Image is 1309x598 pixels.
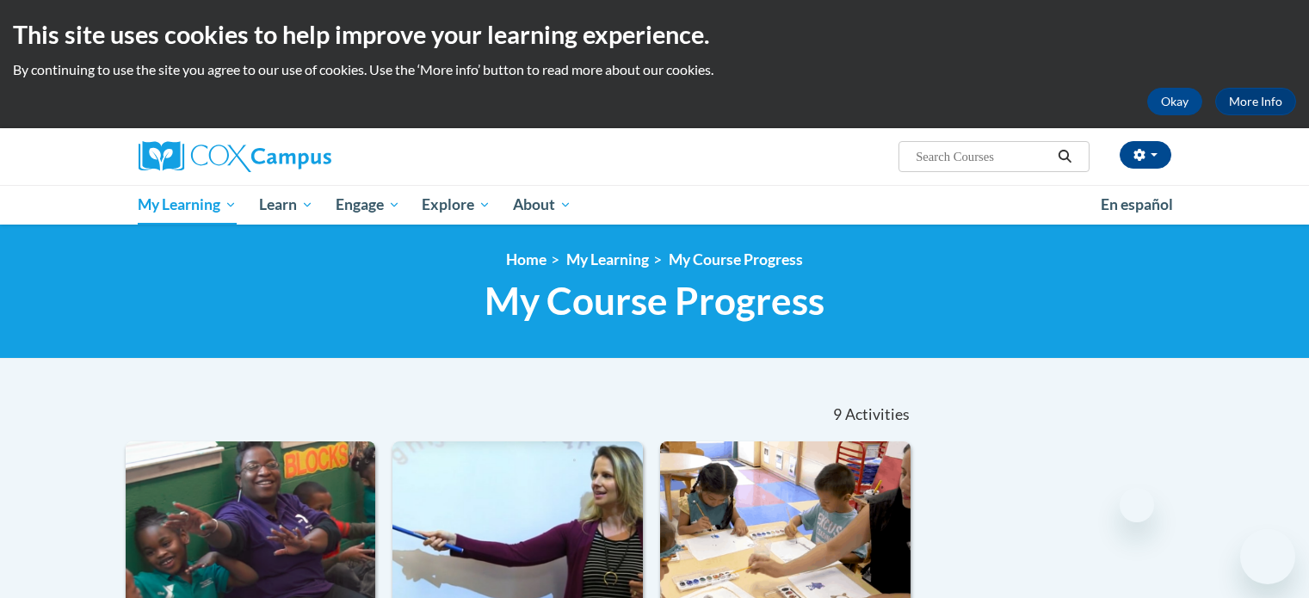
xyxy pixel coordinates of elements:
[1052,146,1077,167] button: Search
[566,250,649,268] a: My Learning
[13,60,1296,79] p: By continuing to use the site you agree to our use of cookies. Use the ‘More info’ button to read...
[1215,88,1296,115] a: More Info
[1120,488,1154,522] iframe: Close message
[259,194,313,215] span: Learn
[324,185,411,225] a: Engage
[485,278,824,324] span: My Course Progress
[1120,141,1171,169] button: Account Settings
[669,250,803,268] a: My Course Progress
[139,141,466,172] a: Cox Campus
[1147,88,1202,115] button: Okay
[506,250,546,268] a: Home
[336,194,400,215] span: Engage
[513,194,571,215] span: About
[833,405,842,424] span: 9
[1090,187,1184,223] a: En español
[1240,529,1295,584] iframe: Button to launch messaging window
[127,185,249,225] a: My Learning
[248,185,324,225] a: Learn
[914,146,1052,167] input: Search Courses
[13,17,1296,52] h2: This site uses cookies to help improve your learning experience.
[139,141,331,172] img: Cox Campus
[138,194,237,215] span: My Learning
[1101,195,1173,213] span: En español
[845,405,910,424] span: Activities
[113,185,1197,225] div: Main menu
[422,194,491,215] span: Explore
[411,185,502,225] a: Explore
[502,185,583,225] a: About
